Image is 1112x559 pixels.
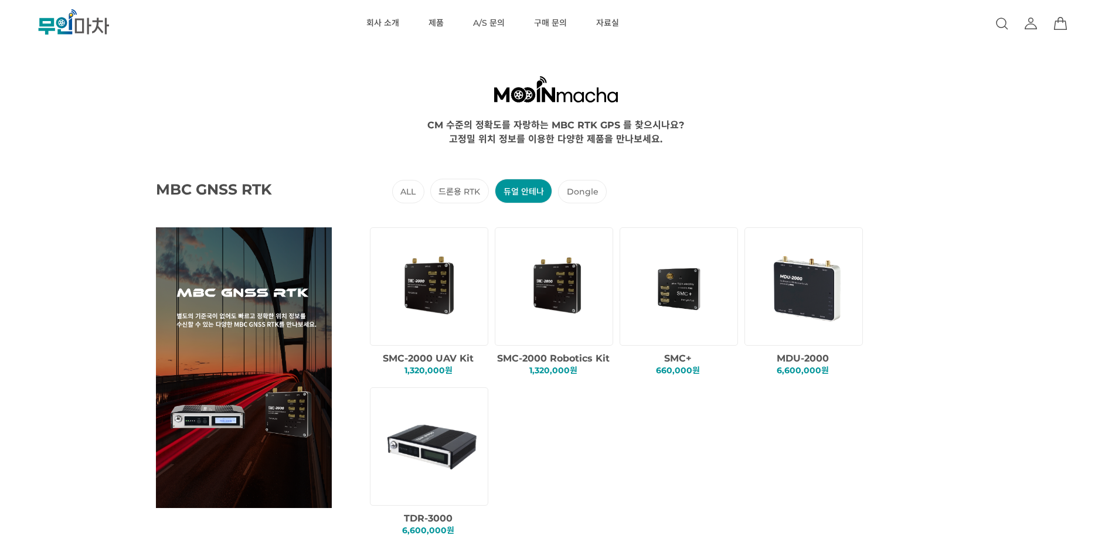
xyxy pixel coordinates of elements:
li: ALL [392,180,424,203]
span: MBC GNSS RTK [156,180,302,198]
span: SMC-2000 Robotics Kit [497,353,610,364]
span: MDU-2000 [777,353,829,364]
span: TDR-3000 [404,513,453,524]
li: 드론용 RTK [430,179,489,203]
img: 1ee78b6ef8b89e123d6f4d8a617f2cc2.png [381,236,481,336]
li: 듀얼 안테나 [495,179,552,203]
span: SMC+ [664,353,692,364]
span: 6,600,000원 [402,525,454,536]
span: SMC-2000 UAV Kit [383,353,474,364]
img: f8268eb516eb82712c4b199d88f6799e.png [631,236,731,336]
img: 29e1ed50bec2d2c3d08ab21b2fffb945.png [381,396,481,496]
img: main_GNSS_RTK.png [156,227,332,508]
img: dd1389de6ba74b56ed1c86d804b0ca77.png [506,236,606,336]
div: CM 수준의 정확도를 자랑하는 MBC RTK GPS 를 찾으시나요? 고정밀 위치 정보를 이용한 다양한 제품을 만나보세요. [45,117,1067,145]
span: 1,320,000원 [529,365,577,376]
span: 1,320,000원 [404,365,453,376]
li: Dongle [558,180,607,203]
span: 6,600,000원 [777,365,829,376]
img: 6483618fc6c74fd86d4df014c1d99106.png [756,236,856,336]
span: 660,000원 [656,365,700,376]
